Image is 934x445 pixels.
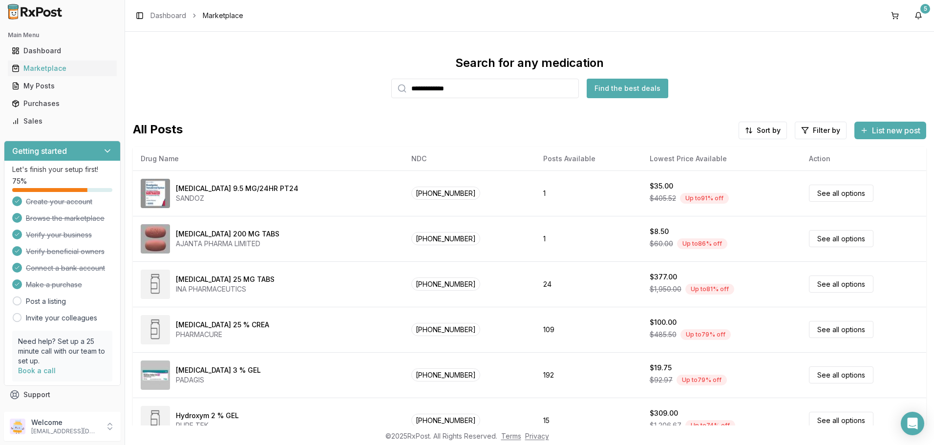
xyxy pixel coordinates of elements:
[26,197,92,207] span: Create your account
[10,419,25,434] img: User avatar
[411,323,480,336] span: [PHONE_NUMBER]
[133,122,183,139] span: All Posts
[176,184,298,193] div: [MEDICAL_DATA] 9.5 MG/24HR PT24
[12,81,113,91] div: My Posts
[8,60,117,77] a: Marketplace
[455,55,604,71] div: Search for any medication
[535,147,641,170] th: Posts Available
[141,315,170,344] img: Methyl Salicylate 25 % CREA
[31,418,99,427] p: Welcome
[176,320,269,330] div: [MEDICAL_DATA] 25 % CREA
[18,337,106,366] p: Need help? Set up a 25 minute call with our team to set up.
[739,122,787,139] button: Sort by
[795,122,847,139] button: Filter by
[4,403,121,421] button: Feedback
[4,96,121,111] button: Purchases
[680,329,731,340] div: Up to 79 % off
[26,263,105,273] span: Connect a bank account
[809,275,873,293] a: See all options
[31,427,99,435] p: [EMAIL_ADDRESS][DOMAIN_NAME]
[920,4,930,14] div: 5
[535,398,641,443] td: 15
[176,229,279,239] div: [MEDICAL_DATA] 200 MG TABS
[650,408,678,418] div: $309.00
[12,46,113,56] div: Dashboard
[150,11,186,21] a: Dashboard
[8,112,117,130] a: Sales
[650,363,672,373] div: $19.75
[650,375,673,385] span: $92.97
[809,321,873,338] a: See all options
[150,11,243,21] nav: breadcrumb
[26,280,82,290] span: Make a purchase
[411,187,480,200] span: [PHONE_NUMBER]
[677,238,727,249] div: Up to 86 % off
[4,4,66,20] img: RxPost Logo
[176,275,275,284] div: [MEDICAL_DATA] 25 MG TABS
[535,307,641,352] td: 109
[12,165,112,174] p: Let's finish your setup first!
[587,79,668,98] button: Find the best deals
[8,31,117,39] h2: Main Menu
[650,421,681,430] span: $1,206.67
[809,185,873,202] a: See all options
[8,42,117,60] a: Dashboard
[26,230,92,240] span: Verify your business
[685,284,734,295] div: Up to 81 % off
[650,193,676,203] span: $405.52
[677,375,727,385] div: Up to 79 % off
[176,193,298,203] div: SANDOZ
[813,126,840,135] span: Filter by
[18,366,56,375] a: Book a call
[4,43,121,59] button: Dashboard
[650,272,677,282] div: $377.00
[403,147,535,170] th: NDC
[8,77,117,95] a: My Posts
[525,432,549,440] a: Privacy
[535,352,641,398] td: 192
[4,61,121,76] button: Marketplace
[411,232,480,245] span: [PHONE_NUMBER]
[203,11,243,21] span: Marketplace
[642,147,801,170] th: Lowest Price Available
[685,420,735,431] div: Up to 74 % off
[680,193,729,204] div: Up to 91 % off
[176,421,239,430] div: PURE TEK
[809,230,873,247] a: See all options
[535,170,641,216] td: 1
[650,318,677,327] div: $100.00
[4,386,121,403] button: Support
[176,375,261,385] div: PADAGIS
[176,284,275,294] div: INA PHARMACEUTICS
[4,113,121,129] button: Sales
[8,95,117,112] a: Purchases
[12,116,113,126] div: Sales
[176,411,239,421] div: Hydroxym 2 % GEL
[12,145,67,157] h3: Getting started
[650,330,677,339] span: $485.50
[872,125,920,136] span: List new post
[854,127,926,136] a: List new post
[911,8,926,23] button: 5
[901,412,924,435] div: Open Intercom Messenger
[411,414,480,427] span: [PHONE_NUMBER]
[801,147,926,170] th: Action
[12,64,113,73] div: Marketplace
[411,368,480,381] span: [PHONE_NUMBER]
[650,181,673,191] div: $35.00
[141,179,170,208] img: Rivastigmine 9.5 MG/24HR PT24
[650,284,681,294] span: $1,950.00
[12,99,113,108] div: Purchases
[133,147,403,170] th: Drug Name
[26,297,66,306] a: Post a listing
[141,360,170,390] img: Diclofenac Sodium 3 % GEL
[141,270,170,299] img: Diclofenac Potassium 25 MG TABS
[176,239,279,249] div: AJANTA PHARMA LIMITED
[141,224,170,254] img: Entacapone 200 MG TABS
[535,261,641,307] td: 24
[12,176,27,186] span: 75 %
[854,122,926,139] button: List new post
[809,412,873,429] a: See all options
[650,227,669,236] div: $8.50
[26,313,97,323] a: Invite your colleagues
